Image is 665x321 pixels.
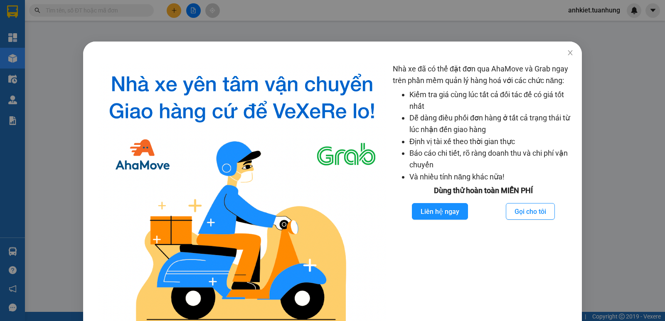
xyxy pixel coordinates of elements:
span: Liên hệ ngay [421,206,459,217]
li: Dễ dàng điều phối đơn hàng ở tất cả trạng thái từ lúc nhận đến giao hàng [409,112,574,136]
button: Gọi cho tôi [506,203,555,220]
span: Gọi cho tôi [515,206,546,217]
li: Và nhiều tính năng khác nữa! [409,171,574,183]
li: Định vị tài xế theo thời gian thực [409,136,574,147]
button: Close [559,42,582,65]
li: Báo cáo chi tiết, rõ ràng doanh thu và chi phí vận chuyển [409,147,574,171]
div: Dùng thử hoàn toàn MIỄN PHÍ [393,185,574,196]
span: close [567,49,574,56]
button: Liên hệ ngay [412,203,468,220]
li: Kiểm tra giá cùng lúc tất cả đối tác để có giá tốt nhất [409,89,574,113]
